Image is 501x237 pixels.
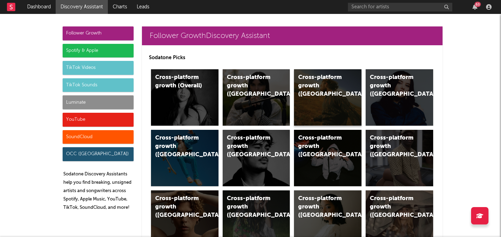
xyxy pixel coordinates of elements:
[63,95,134,109] div: Luminate
[227,195,274,220] div: Cross-platform growth ([GEOGRAPHIC_DATA])
[294,130,361,186] a: Cross-platform growth ([GEOGRAPHIC_DATA]/GSA)
[151,69,218,126] a: Cross-platform growth (Overall)
[151,130,218,186] a: Cross-platform growth ([GEOGRAPHIC_DATA])
[227,73,274,98] div: Cross-platform growth ([GEOGRAPHIC_DATA])
[155,134,202,159] div: Cross-platform growth ([GEOGRAPHIC_DATA])
[155,195,202,220] div: Cross-platform growth ([GEOGRAPHIC_DATA])
[370,134,417,159] div: Cross-platform growth ([GEOGRAPHIC_DATA])
[366,130,433,186] a: Cross-platform growth ([GEOGRAPHIC_DATA])
[298,195,345,220] div: Cross-platform growth ([GEOGRAPHIC_DATA])
[298,134,345,159] div: Cross-platform growth ([GEOGRAPHIC_DATA]/GSA)
[63,113,134,127] div: YouTube
[63,26,134,40] div: Follower Growth
[348,3,452,11] input: Search for artists
[63,170,134,212] p: Sodatone Discovery Assistants help you find breaking, unsigned artists and songwriters across Spo...
[155,73,202,90] div: Cross-platform growth (Overall)
[366,69,433,126] a: Cross-platform growth ([GEOGRAPHIC_DATA])
[472,4,477,10] button: 63
[63,147,134,161] div: OCC ([GEOGRAPHIC_DATA])
[294,69,361,126] a: Cross-platform growth ([GEOGRAPHIC_DATA])
[142,26,443,45] a: Follower GrowthDiscovery Assistant
[298,73,345,98] div: Cross-platform growth ([GEOGRAPHIC_DATA])
[227,134,274,159] div: Cross-platform growth ([GEOGRAPHIC_DATA])
[63,61,134,75] div: TikTok Videos
[475,2,481,7] div: 63
[63,78,134,92] div: TikTok Sounds
[63,44,134,58] div: Spotify & Apple
[223,69,290,126] a: Cross-platform growth ([GEOGRAPHIC_DATA])
[63,130,134,144] div: SoundCloud
[370,73,417,98] div: Cross-platform growth ([GEOGRAPHIC_DATA])
[149,54,436,62] p: Sodatone Picks
[223,130,290,186] a: Cross-platform growth ([GEOGRAPHIC_DATA])
[370,195,417,220] div: Cross-platform growth ([GEOGRAPHIC_DATA])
